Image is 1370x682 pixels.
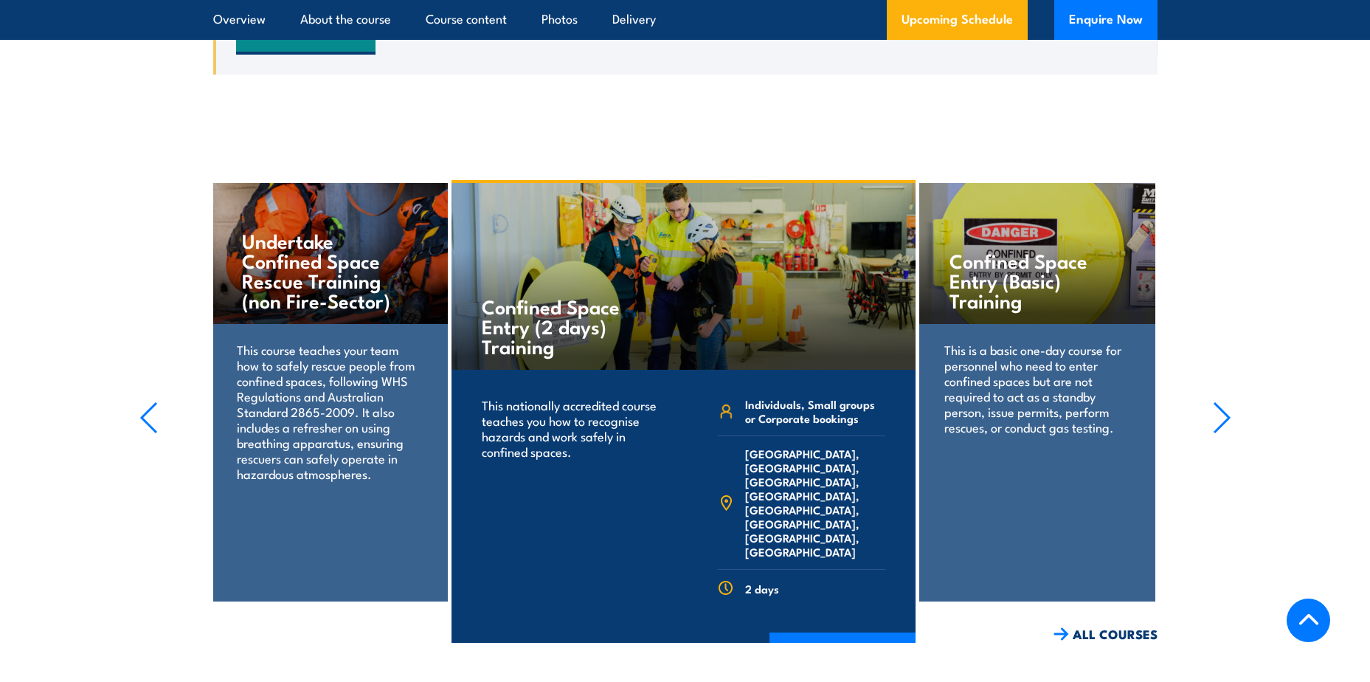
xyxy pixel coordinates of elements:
span: [GEOGRAPHIC_DATA], [GEOGRAPHIC_DATA], [GEOGRAPHIC_DATA], [GEOGRAPHIC_DATA], [GEOGRAPHIC_DATA], [G... [745,447,885,559]
h4: Undertake Confined Space Rescue Training (non Fire-Sector) [242,230,417,310]
h4: Confined Space Entry (Basic) Training [949,250,1124,310]
p: This course teaches your team how to safely rescue people from confined spaces, following WHS Reg... [237,342,422,481]
h4: Confined Space Entry (2 days) Training [482,296,655,356]
span: 2 days [745,582,779,596]
a: COURSE DETAILS [769,633,916,671]
span: Individuals, Small groups or Corporate bookings [745,397,885,425]
p: This nationally accredited course teaches you how to recognise hazards and work safely in confine... [482,397,664,459]
p: This is a basic one-day course for personnel who need to enter confined spaces but are not requir... [944,342,1129,435]
a: ALL COURSES [1054,626,1158,643]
